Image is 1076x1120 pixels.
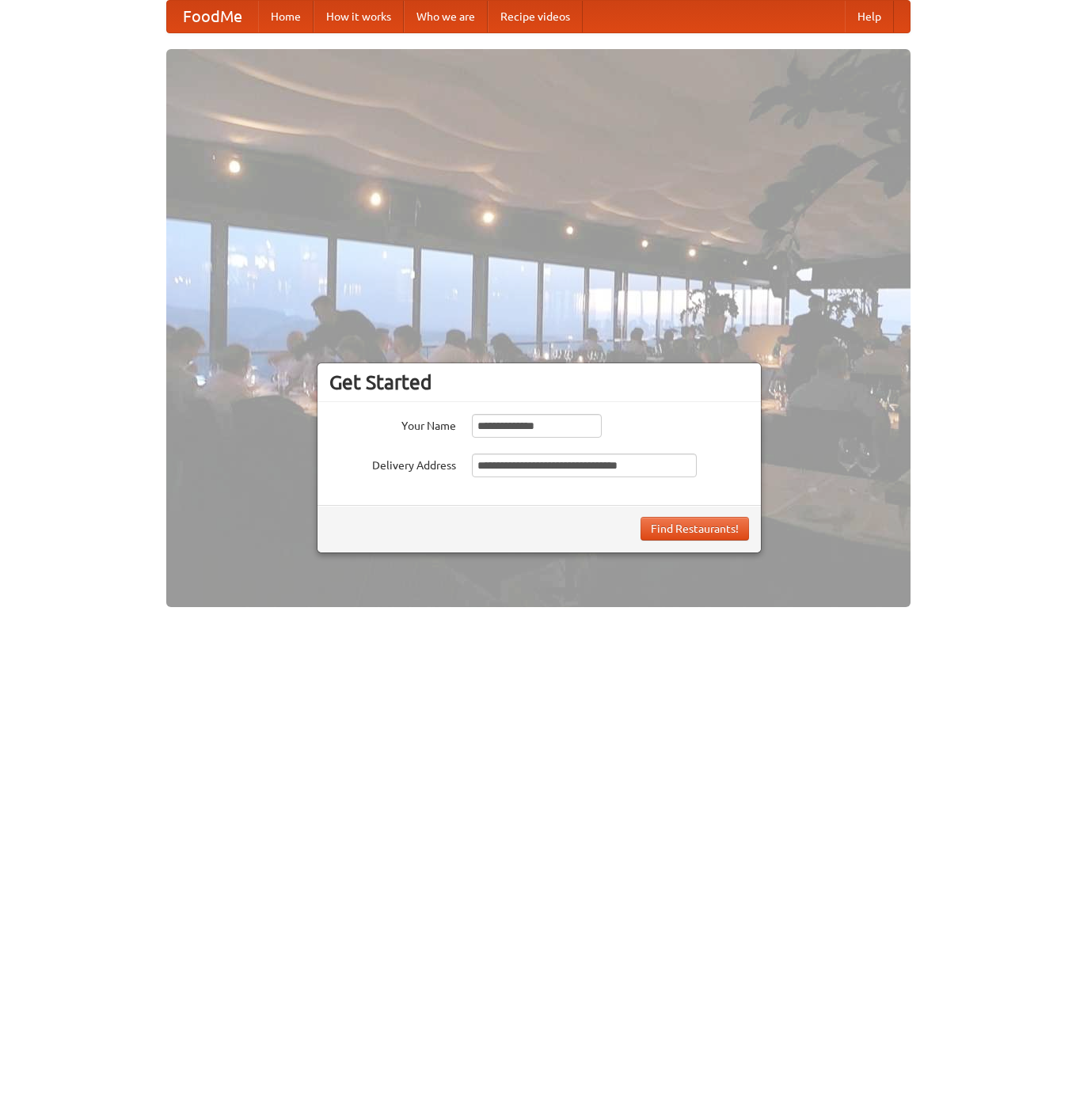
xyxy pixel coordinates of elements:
h3: Get Started [329,370,749,394]
a: How it works [314,1,404,32]
a: Who we are [404,1,488,32]
label: Delivery Address [329,454,456,473]
a: Home [258,1,314,32]
a: Recipe videos [488,1,583,32]
a: Help [845,1,894,32]
a: FoodMe [167,1,258,32]
label: Your Name [329,414,456,434]
button: Find Restaurants! [641,517,749,541]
